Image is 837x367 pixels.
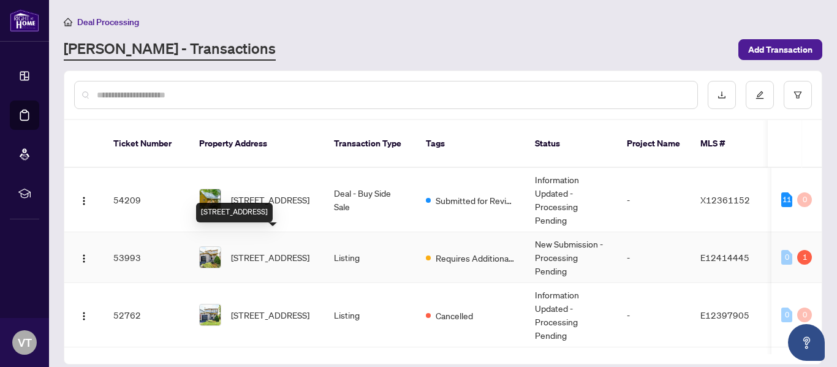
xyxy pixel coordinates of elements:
button: Logo [74,248,94,267]
td: 53993 [104,232,189,283]
img: thumbnail-img [200,189,221,210]
span: [STREET_ADDRESS] [231,308,309,322]
a: [PERSON_NAME] - Transactions [64,39,276,61]
td: Information Updated - Processing Pending [525,168,617,232]
div: [STREET_ADDRESS] [196,203,273,222]
div: 11 [781,192,792,207]
button: filter [784,81,812,109]
span: edit [756,91,764,99]
div: 0 [797,192,812,207]
img: thumbnail-img [200,305,221,325]
span: X12361152 [700,194,750,205]
td: New Submission - Processing Pending [525,232,617,283]
span: [STREET_ADDRESS] [231,251,309,264]
th: MLS # [691,120,764,168]
td: Deal - Buy Side Sale [324,168,416,232]
span: E12397905 [700,309,749,320]
td: - [617,168,691,232]
span: download [718,91,726,99]
th: Tags [416,120,525,168]
span: Add Transaction [748,40,812,59]
button: Add Transaction [738,39,822,60]
img: logo [10,9,39,32]
button: Logo [74,305,94,325]
span: Requires Additional Docs [436,251,515,265]
span: Submitted for Review [436,194,515,207]
img: thumbnail-img [200,247,221,268]
button: edit [746,81,774,109]
button: Open asap [788,324,825,361]
span: Deal Processing [77,17,139,28]
th: Project Name [617,120,691,168]
td: - [617,283,691,347]
span: E12414445 [700,252,749,263]
span: home [64,18,72,26]
th: Status [525,120,617,168]
th: Property Address [189,120,324,168]
span: VT [18,334,32,351]
div: 0 [781,308,792,322]
td: Information Updated - Processing Pending [525,283,617,347]
td: - [617,232,691,283]
img: Logo [79,254,89,263]
td: Listing [324,283,416,347]
img: Logo [79,196,89,206]
td: 52762 [104,283,189,347]
th: Transaction Type [324,120,416,168]
th: Ticket Number [104,120,189,168]
span: filter [793,91,802,99]
div: 0 [797,308,812,322]
button: Logo [74,190,94,210]
img: Logo [79,311,89,321]
td: 54209 [104,168,189,232]
div: 0 [781,250,792,265]
td: Listing [324,232,416,283]
span: Cancelled [436,309,473,322]
span: [STREET_ADDRESS] [231,193,309,206]
button: download [708,81,736,109]
div: 1 [797,250,812,265]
